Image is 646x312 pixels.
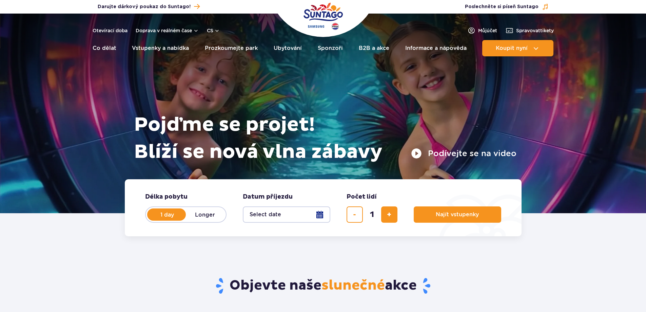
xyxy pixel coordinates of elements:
[321,277,385,294] font: slunečné
[274,40,302,56] a: Ubytování
[243,193,293,201] font: Datum příjezdu
[405,40,467,56] a: Informace a nápověda
[318,45,343,51] font: Sponzoři
[205,45,258,51] font: Prozkoumejte park
[98,4,191,9] font: Darujte dárkový poukaz do Suntago!
[405,45,467,51] font: Informace a nápověda
[274,45,302,51] font: Ubytování
[93,27,128,34] a: Otevírací doba
[207,28,213,33] font: cs
[230,277,321,294] font: Objevte naše
[359,45,389,51] font: B2B a akce
[136,28,199,33] button: Doprava v reálném čase
[136,28,192,33] font: Doprava v reálném čase
[385,277,417,294] font: akce
[487,28,497,33] font: účet
[134,140,383,164] font: Blíží se nová vlna zábavy
[243,206,330,223] button: Select date
[381,206,397,223] button: add ticket
[318,40,343,56] a: Sponzoři
[125,179,522,236] form: Plánujete-li návštěvu Polského parku?
[347,206,363,223] button: remove ticket
[505,26,554,35] a: Spravovattikety
[93,28,128,33] font: Otevírací doba
[467,26,497,35] a: Můjúčet
[205,40,258,56] a: Prozkoumejte park
[134,113,315,137] font: Pojďme se projet!
[186,207,224,222] label: Longer
[347,193,377,201] font: Počet lidí
[482,40,553,56] button: Koupit nyní
[132,40,189,56] a: Vstupenky a nabídka
[148,207,187,222] label: 1 day
[93,45,116,51] font: Co dělat
[98,2,200,11] a: Darujte dárkový poukaz do Suntago!
[540,28,554,33] font: tikety
[465,3,549,10] button: Poslechněte si píseň Suntago
[364,206,380,223] input: number of tickets
[145,193,188,201] font: Délka pobytu
[414,206,501,223] button: Najít vstupenky
[359,40,389,56] a: B2B a akce
[516,28,540,33] font: Spravovat
[478,28,487,33] font: Můj
[411,148,516,159] button: Podívejte se na video
[428,148,516,158] font: Podívejte se na video
[465,4,539,9] font: Poslechněte si píseň Suntago
[132,45,189,51] font: Vstupenky a nabídka
[93,40,116,56] a: Co dělat
[207,27,220,34] button: cs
